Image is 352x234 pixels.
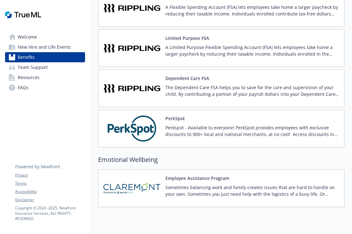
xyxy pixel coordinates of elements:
img: PerkSpot carrier logo [103,115,160,142]
p: Sometimes balancing work and family creates issues that are hard to handle on your own. Sometimes... [165,184,339,197]
a: Welcome [5,32,85,42]
p: A Flexible Spending Account (FSA) lets employees take home a larger paycheck by reducing their ta... [165,4,339,17]
span: Welcome [18,32,37,42]
a: Terms [15,181,85,186]
h2: Emotional Wellbeing [98,155,344,164]
a: New Hire and Life Events [5,42,85,52]
p: The Dependent Care FSA helps you to save for the care and supervision of your child. By contribut... [165,84,339,97]
button: PerkSpot [165,115,185,122]
img: Claremont EAP carrier logo [103,175,160,202]
p: A Limited Purpose Flexible Spending Account (FSA) lets employees take home a larger paycheck by r... [165,44,339,57]
span: New Hire and Life Events [18,42,71,52]
button: Employee Assistance Program [165,175,229,182]
button: Dependent Care FSA [165,75,209,82]
a: Resources [5,72,85,83]
span: Team Support [18,62,48,72]
a: Benefits [5,52,85,62]
a: Team Support [5,62,85,72]
span: Benefits [18,52,35,62]
img: Rippling carrier logo [103,75,160,102]
p: Copyright © 2024 - 2025 , Newfront Insurance Services, ALL RIGHTS RESERVED [15,205,85,221]
button: Limited Purpose FSA [165,35,209,41]
a: Privacy [15,172,85,178]
p: Perkspot - Available to everyone! PerkSpot provides employees with exclusive discounts to 900+ lo... [165,124,339,138]
img: Rippling carrier logo [103,35,160,62]
a: FAQs [5,83,85,93]
a: Accessibility [15,189,85,194]
a: Disclaimer [15,197,85,203]
span: Resources [18,72,40,83]
span: FAQs [18,83,28,93]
